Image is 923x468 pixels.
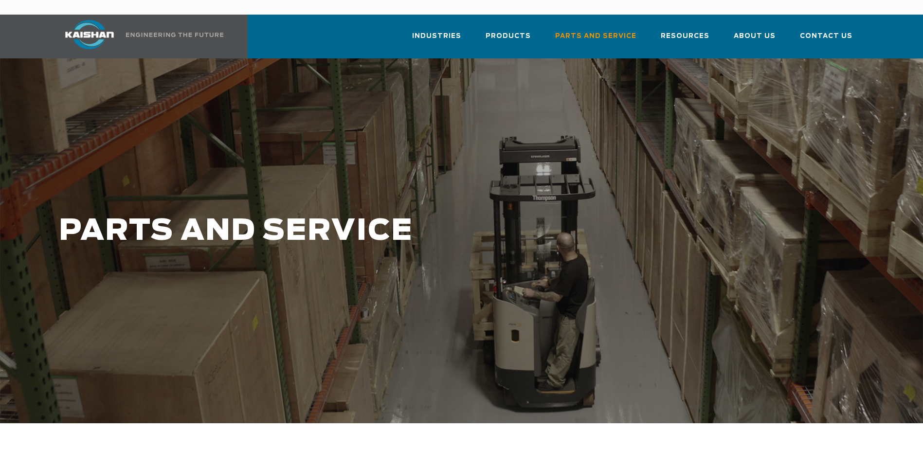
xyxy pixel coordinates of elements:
[486,23,531,56] a: Products
[555,23,636,56] a: Parts and Service
[734,31,776,42] span: About Us
[661,31,709,42] span: Resources
[800,31,852,42] span: Contact Us
[555,31,636,42] span: Parts and Service
[486,31,531,42] span: Products
[661,23,709,56] a: Resources
[734,23,776,56] a: About Us
[126,33,223,37] img: Engineering the future
[412,23,461,56] a: Industries
[59,215,728,248] h1: PARTS AND SERVICE
[53,15,225,58] a: Kaishan USA
[53,20,126,49] img: kaishan logo
[412,31,461,42] span: Industries
[800,23,852,56] a: Contact Us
